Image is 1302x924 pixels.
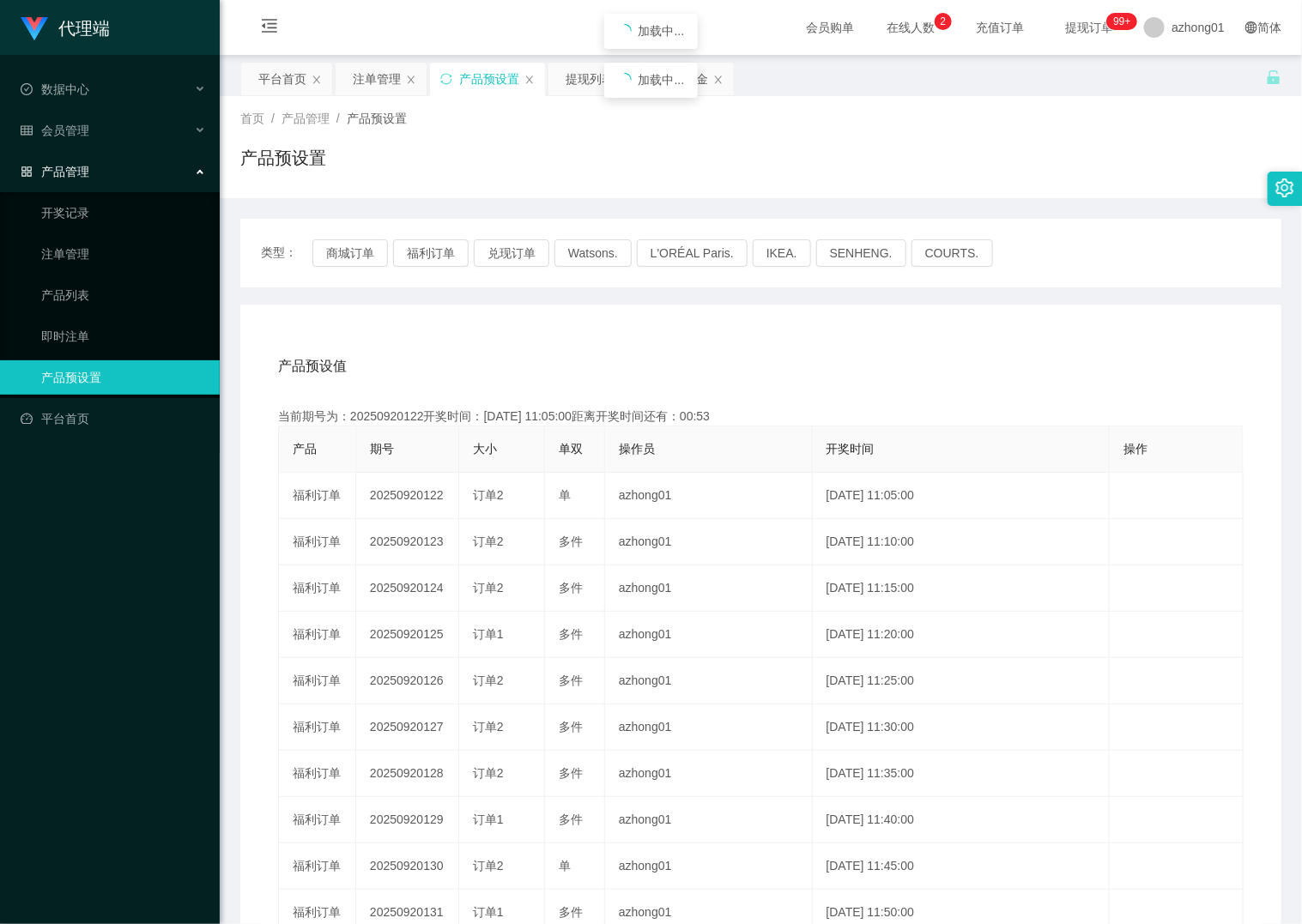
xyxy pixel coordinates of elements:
td: 20250920130 [356,843,459,890]
span: 加载中... [639,73,685,87]
span: 多件 [559,581,583,595]
sup: 2 [935,13,952,30]
td: [DATE] 11:45:00 [813,843,1110,890]
a: 开奖记录 [41,196,206,230]
i: 图标: check-circle-o [21,83,33,95]
div: 提现列表 [566,63,614,95]
td: 20250920128 [356,751,459,797]
td: 福利订单 [279,751,356,797]
td: 20250920129 [356,797,459,843]
span: 大小 [473,442,497,456]
a: 即时注单 [41,319,206,353]
h1: 代理端 [58,1,110,56]
span: 提现订单 [1057,21,1122,33]
td: 福利订单 [279,473,356,519]
i: 图标: sync [440,73,452,85]
span: 多件 [559,720,583,734]
div: 平台首页 [258,63,306,95]
i: 图标: appstore-o [21,166,33,178]
span: 产品管理 [282,112,330,125]
td: [DATE] 11:20:00 [813,612,1110,658]
td: 福利订单 [279,612,356,658]
span: 订单1 [473,905,504,919]
i: icon: loading [618,24,632,38]
td: 20250920122 [356,473,459,519]
button: Watsons. [554,239,632,267]
a: 产品预设置 [41,360,206,395]
span: 类型： [261,239,312,267]
td: [DATE] 11:15:00 [813,565,1110,612]
button: COURTS. [911,239,993,267]
span: 订单2 [473,581,504,595]
span: 多件 [559,534,583,548]
button: 福利订单 [393,239,469,267]
span: 产品 [293,442,317,456]
span: 多件 [559,627,583,641]
td: azhong01 [605,519,813,565]
span: 开奖时间 [827,442,875,456]
span: / [336,112,340,125]
td: [DATE] 11:25:00 [813,658,1110,704]
sup: 1222 [1106,13,1137,30]
td: 20250920124 [356,565,459,612]
span: 期号 [370,442,394,456]
td: 福利订单 [279,704,356,751]
span: 订单1 [473,627,504,641]
span: 多件 [559,766,583,780]
button: 兑现订单 [474,239,549,267]
span: 订单2 [473,766,504,780]
span: 操作 [1123,442,1148,456]
button: SENHENG. [816,239,906,267]
span: 产品预设置 [347,112,407,125]
span: 操作员 [619,442,655,456]
i: 图标: setting [1275,178,1294,197]
td: 福利订单 [279,797,356,843]
a: 产品列表 [41,278,206,312]
td: [DATE] 11:10:00 [813,519,1110,565]
td: 20250920126 [356,658,459,704]
span: 在线人数 [878,21,943,33]
span: 订单2 [473,720,504,734]
span: 订单2 [473,534,504,548]
td: 福利订单 [279,565,356,612]
td: azhong01 [605,658,813,704]
td: 20250920127 [356,704,459,751]
div: 产品预设置 [459,63,519,95]
i: 图标: close [713,75,724,85]
a: 图标: dashboard平台首页 [21,402,206,436]
td: [DATE] 11:30:00 [813,704,1110,751]
i: 图标: close [312,75,322,85]
span: 订单1 [473,812,504,826]
i: 图标: close [406,75,416,85]
span: 产品管理 [21,165,89,178]
span: 加载中... [639,24,685,38]
td: azhong01 [605,843,813,890]
td: azhong01 [605,704,813,751]
h1: 产品预设置 [240,145,326,171]
a: 注单管理 [41,237,206,271]
td: [DATE] 11:35:00 [813,751,1110,797]
div: 注单管理 [353,63,401,95]
span: 订单2 [473,488,504,502]
a: 代理端 [21,21,110,34]
div: 当前期号为：20250920122开奖时间：[DATE] 11:05:00距离开奖时间还有：00:53 [278,408,1244,426]
i: 图标: close [524,75,535,85]
td: azhong01 [605,751,813,797]
span: 首页 [240,112,264,125]
i: 图标: unlock [1266,69,1281,85]
i: 图标: table [21,124,33,136]
span: 多件 [559,812,583,826]
td: azhong01 [605,565,813,612]
span: 单 [559,488,571,502]
button: 商城订单 [312,239,388,267]
p: 2 [941,13,947,30]
span: 产品预设值 [278,356,347,377]
td: azhong01 [605,797,813,843]
span: / [271,112,275,125]
span: 多件 [559,673,583,687]
span: 单 [559,859,571,873]
td: 福利订单 [279,658,356,704]
td: 福利订单 [279,519,356,565]
td: 福利订单 [279,843,356,890]
td: azhong01 [605,473,813,519]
